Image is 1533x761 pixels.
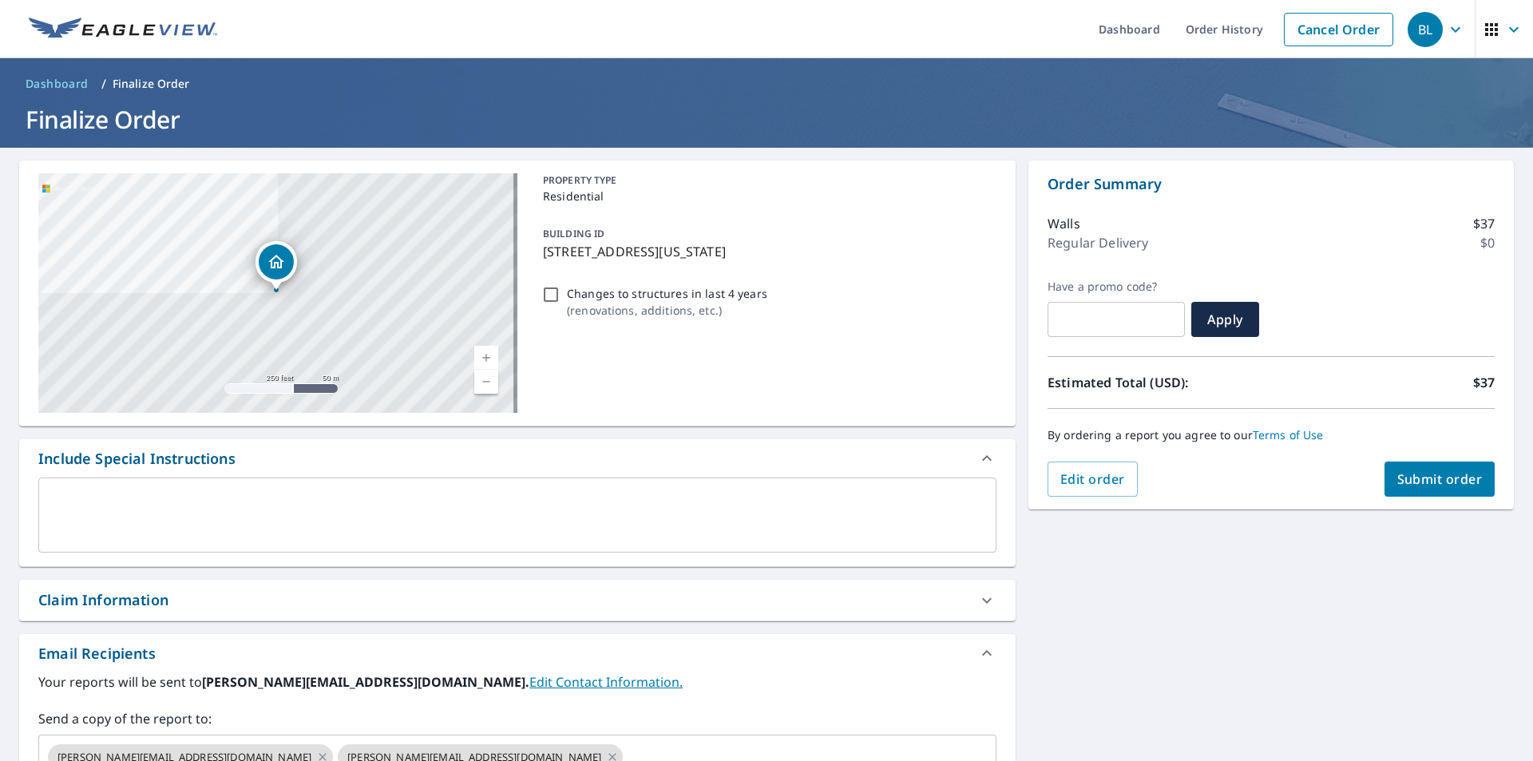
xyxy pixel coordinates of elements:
[1284,13,1393,46] a: Cancel Order
[19,439,1016,478] div: Include Special Instructions
[26,76,89,92] span: Dashboard
[19,103,1514,136] h1: Finalize Order
[543,242,990,261] p: [STREET_ADDRESS][US_STATE]
[1408,12,1443,47] div: BL
[1473,373,1495,392] p: $37
[38,448,236,470] div: Include Special Instructions
[543,173,990,188] p: PROPERTY TYPE
[101,74,106,93] li: /
[38,672,996,692] label: Your reports will be sent to
[38,709,996,728] label: Send a copy of the report to:
[19,580,1016,620] div: Claim Information
[1048,173,1495,195] p: Order Summary
[474,370,498,394] a: Current Level 17, Zoom Out
[1060,470,1125,488] span: Edit order
[1253,427,1324,442] a: Terms of Use
[1204,311,1246,328] span: Apply
[1048,462,1138,497] button: Edit order
[19,71,1514,97] nav: breadcrumb
[1048,233,1148,252] p: Regular Delivery
[543,188,990,204] p: Residential
[474,346,498,370] a: Current Level 17, Zoom In
[1384,462,1495,497] button: Submit order
[202,673,529,691] b: [PERSON_NAME][EMAIL_ADDRESS][DOMAIN_NAME].
[38,643,156,664] div: Email Recipients
[1480,233,1495,252] p: $0
[1048,214,1080,233] p: Walls
[543,227,604,240] p: BUILDING ID
[29,18,217,42] img: EV Logo
[567,285,767,302] p: Changes to structures in last 4 years
[1048,428,1495,442] p: By ordering a report you agree to our
[529,673,683,691] a: EditContactInfo
[1191,302,1259,337] button: Apply
[1397,470,1483,488] span: Submit order
[38,589,168,611] div: Claim Information
[19,71,95,97] a: Dashboard
[567,302,767,319] p: ( renovations, additions, etc. )
[1048,373,1271,392] p: Estimated Total (USD):
[19,634,1016,672] div: Email Recipients
[1048,279,1185,294] label: Have a promo code?
[255,241,297,291] div: Dropped pin, building 1, Residential property, 1 New York Ave Newark, NJ 07105
[113,76,190,92] p: Finalize Order
[1473,214,1495,233] p: $37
